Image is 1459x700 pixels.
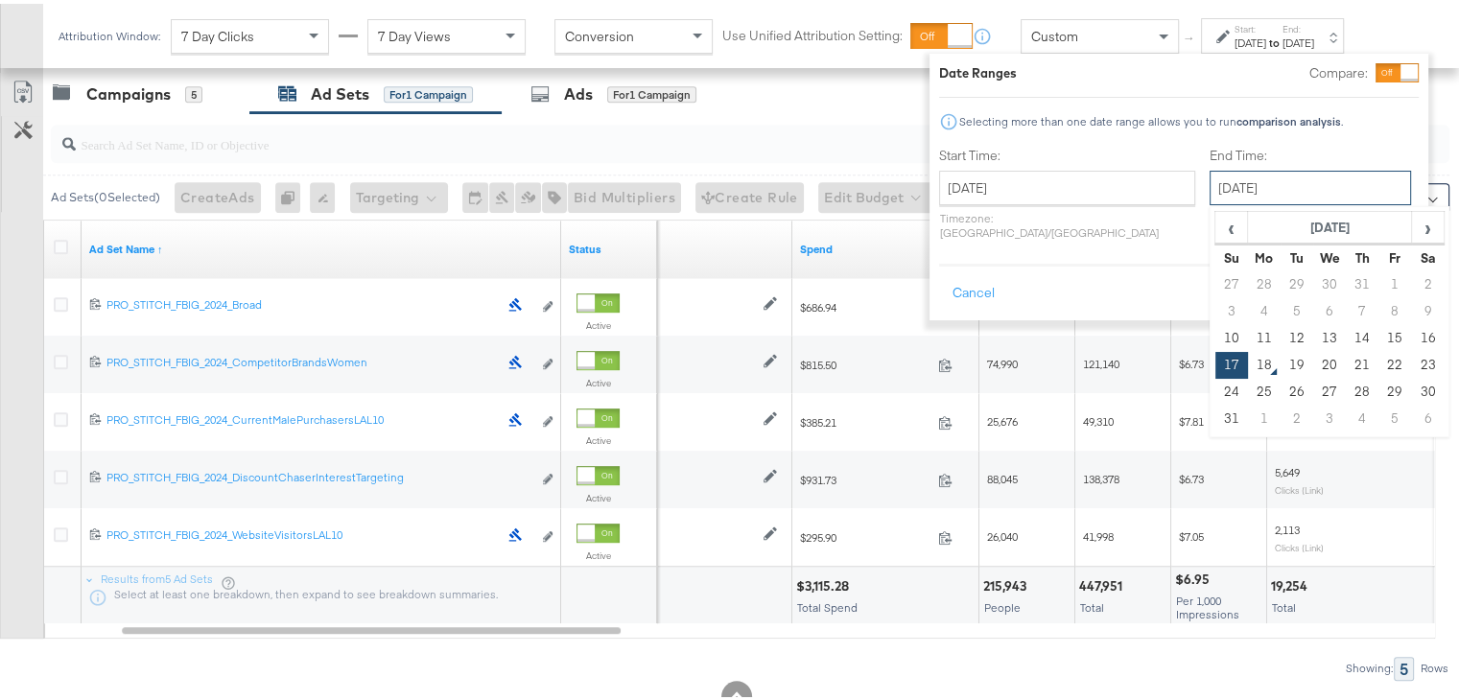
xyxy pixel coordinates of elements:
span: $6.73 [1179,353,1204,367]
span: 49,310 [1083,410,1114,425]
td: 5 [1281,294,1313,321]
td: 29 [1378,375,1411,402]
td: 17 [1215,348,1248,375]
a: PRO_STITCH_FBIG_2024_CurrentMalePurchasersLAL10 [106,408,498,429]
label: End Time: [1210,143,1419,161]
td: 10 [1215,321,1248,348]
td: 6 [1411,402,1444,429]
span: 121,140 [1083,353,1119,367]
td: 8 [1378,294,1411,321]
div: $3,115.28 [796,573,855,592]
span: 7 Day Clicks [181,24,254,41]
a: Shows the current state of your Ad Set. [569,238,649,253]
div: 5 [1394,653,1414,677]
td: 30 [1411,375,1444,402]
td: 30 [1313,268,1346,294]
span: $295.90 [800,526,930,541]
td: 28 [1346,375,1378,402]
td: 13 [1313,321,1346,348]
div: 0 [275,178,310,209]
a: PRO_STITCH_FBIG_2024_Broad [106,293,498,314]
td: 11 [1248,321,1281,348]
div: $6.95 [1175,567,1215,585]
div: Date Ranges [939,60,1017,79]
label: Active [577,488,620,501]
th: Fr [1378,241,1411,268]
th: We [1313,241,1346,268]
span: Custom [1031,24,1078,41]
span: 74,990 [987,353,1018,367]
span: ‹ [1216,209,1246,238]
div: Campaigns [86,80,171,102]
th: Mo [1248,241,1281,268]
span: Total Spend [797,596,858,611]
div: PRO_STITCH_FBIG_2024_DiscountChaserInterestTargeting [106,466,531,481]
td: 15 [1378,321,1411,348]
span: 2,113 [1275,519,1300,533]
th: [DATE] [1248,208,1412,241]
td: 26 [1281,375,1313,402]
label: Start: [1235,19,1266,32]
label: Active [577,315,620,328]
td: 2 [1281,402,1313,429]
span: 7 Day Views [378,24,451,41]
div: PRO_STITCH_FBIG_2024_CompetitorBrandsWomen [106,351,498,366]
label: Active [577,431,620,443]
div: [DATE] [1283,32,1314,47]
div: PRO_STITCH_FBIG_2024_WebsiteVisitorsLAL10 [106,524,498,539]
div: Ad Sets ( 0 Selected) [51,185,160,202]
span: $686.94 [800,296,930,311]
sub: Clicks (Link) [1275,480,1324,492]
th: Sa [1411,241,1444,268]
div: 5 [185,82,202,100]
label: Active [577,373,620,385]
td: 31 [1215,402,1248,429]
span: $6.73 [1179,468,1204,482]
span: 25,676 [987,410,1018,425]
span: 26,040 [987,525,1018,540]
td: 2 [1411,268,1444,294]
span: $931.73 [800,469,930,483]
div: Ad Sets [311,80,369,102]
a: PRO_STITCH_FBIG_2024_DiscountChaserInterestTargeting [106,466,531,486]
span: $7.05 [1179,525,1204,540]
td: 1 [1378,268,1411,294]
a: PRO_STITCH_FBIG_2024_WebsiteVisitorsLAL10 [106,524,498,544]
label: Start Time: [939,143,1195,161]
span: 5,649 [1275,461,1300,476]
div: [DATE] [1235,32,1266,47]
td: 5 [1378,402,1411,429]
span: Total [1080,596,1104,611]
div: PRO_STITCH_FBIG_2024_CurrentMalePurchasersLAL10 [106,408,498,424]
a: Shows the current budget of Ad Set. [608,238,785,253]
strong: to [1266,32,1283,46]
td: 27 [1215,268,1248,294]
div: for 1 Campaign [607,82,696,100]
span: › [1413,209,1443,238]
td: 31 [1346,268,1378,294]
input: Search Ad Set Name, ID or Objective [76,114,1324,152]
label: Use Unified Attribution Setting: [722,23,903,41]
td: 16 [1411,321,1444,348]
div: PRO_STITCH_FBIG_2024_Broad [106,293,498,309]
td: 29 [1281,268,1313,294]
div: Selecting more than one date range allows you to run . [958,111,1344,125]
span: 41,998 [1083,525,1114,540]
div: Ads [564,80,593,102]
td: 28 [1248,268,1281,294]
span: $815.50 [800,354,930,368]
span: 138,378 [1083,468,1119,482]
th: Su [1215,241,1248,268]
span: 88,045 [987,468,1018,482]
th: Tu [1281,241,1313,268]
a: The total amount spent to date. [800,238,972,253]
span: $385.21 [800,411,930,426]
div: Attribution Window: [58,26,161,39]
div: 447,951 [1079,573,1128,592]
span: Total [1272,596,1296,611]
p: Timezone: [GEOGRAPHIC_DATA]/[GEOGRAPHIC_DATA] [939,207,1195,236]
td: 22 [1378,348,1411,375]
div: Rows [1420,658,1449,671]
span: Per 1,000 Impressions [1176,590,1239,618]
td: 20 [1313,348,1346,375]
